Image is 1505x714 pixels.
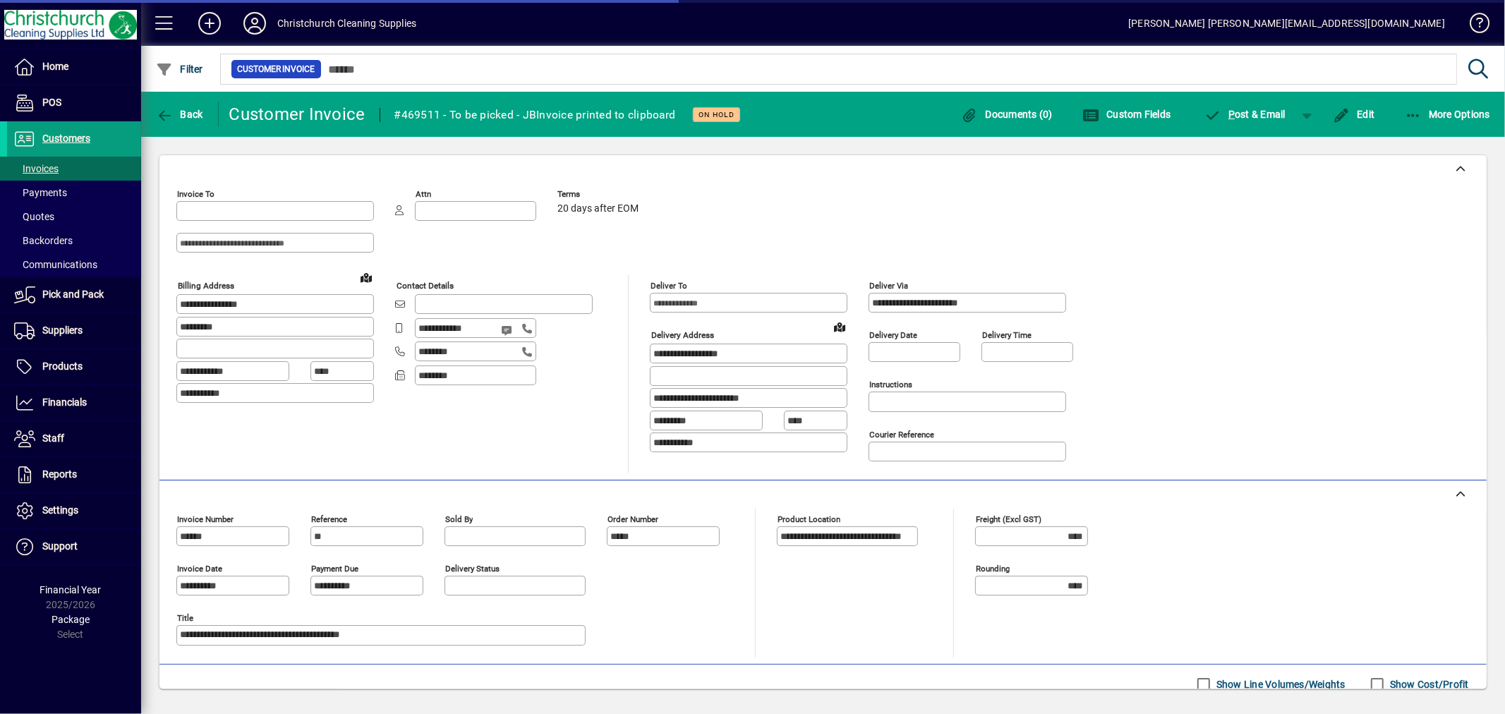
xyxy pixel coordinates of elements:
span: Financials [42,397,87,408]
button: Send SMS [491,313,525,347]
button: Back [152,102,207,127]
a: Quotes [7,205,141,229]
span: Terms [557,190,642,199]
a: Settings [7,493,141,528]
span: Pick and Pack [42,289,104,300]
mat-label: Invoice To [177,189,214,199]
span: Home [42,61,68,72]
a: Communications [7,253,141,277]
a: Backorders [7,229,141,253]
button: Add [187,11,232,36]
button: Post & Email [1197,102,1293,127]
button: Profile [232,11,277,36]
a: Suppliers [7,313,141,349]
span: Back [156,109,203,120]
a: Invoices [7,157,141,181]
span: P [1228,109,1235,120]
button: Edit [1329,102,1379,127]
mat-label: Title [177,613,193,623]
label: Show Cost/Profit [1387,677,1469,691]
mat-label: Order number [608,514,658,524]
mat-label: Invoice date [177,564,222,574]
span: Customers [42,133,90,144]
button: Documents (0) [957,102,1056,127]
span: Custom Fields [1082,109,1171,120]
button: Filter [152,56,207,82]
div: #469511 - To be picked - JBInvoice printed to clipboard [394,104,676,126]
label: Show Line Volumes/Weights [1214,677,1346,691]
mat-label: Product location [778,514,840,524]
a: View on map [828,315,851,338]
div: [PERSON_NAME] [PERSON_NAME][EMAIL_ADDRESS][DOMAIN_NAME] [1128,12,1445,35]
span: Backorders [14,235,73,246]
mat-label: Reference [311,514,347,524]
mat-label: Attn [416,189,431,199]
a: Knowledge Base [1459,3,1487,49]
span: Communications [14,259,97,270]
mat-label: Instructions [869,380,912,389]
a: Staff [7,421,141,456]
app-page-header-button: Back [141,102,219,127]
span: Invoices [14,163,59,174]
span: More Options [1405,109,1491,120]
a: Payments [7,181,141,205]
span: Quotes [14,211,54,222]
span: Settings [42,504,78,516]
mat-label: Delivery date [869,330,917,340]
span: 20 days after EOM [557,203,639,214]
span: Edit [1333,109,1375,120]
span: On hold [699,110,735,119]
span: Support [42,540,78,552]
mat-label: Deliver To [651,281,687,291]
div: Christchurch Cleaning Supplies [277,12,416,35]
mat-label: Freight (excl GST) [976,514,1041,524]
mat-label: Courier Reference [869,430,934,440]
a: View on map [355,266,377,289]
span: Reports [42,468,77,480]
mat-label: Rounding [976,564,1010,574]
span: Customer Invoice [237,62,315,76]
span: Package [52,614,90,625]
mat-label: Sold by [445,514,473,524]
a: Support [7,529,141,564]
div: Customer Invoice [229,103,365,126]
mat-label: Invoice number [177,514,234,524]
mat-label: Delivery status [445,564,500,574]
span: Filter [156,63,203,75]
mat-label: Deliver via [869,281,908,291]
span: Payments [14,187,67,198]
a: POS [7,85,141,121]
mat-label: Payment due [311,564,358,574]
span: POS [42,97,61,108]
span: Financial Year [40,584,102,595]
span: ost & Email [1204,109,1286,120]
mat-label: Delivery time [982,330,1032,340]
button: More Options [1401,102,1494,127]
a: Reports [7,457,141,492]
a: Pick and Pack [7,277,141,313]
span: Suppliers [42,325,83,336]
a: Financials [7,385,141,420]
a: Products [7,349,141,385]
span: Staff [42,432,64,444]
span: Products [42,361,83,372]
button: Custom Fields [1079,102,1175,127]
span: Documents (0) [961,109,1053,120]
a: Home [7,49,141,85]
